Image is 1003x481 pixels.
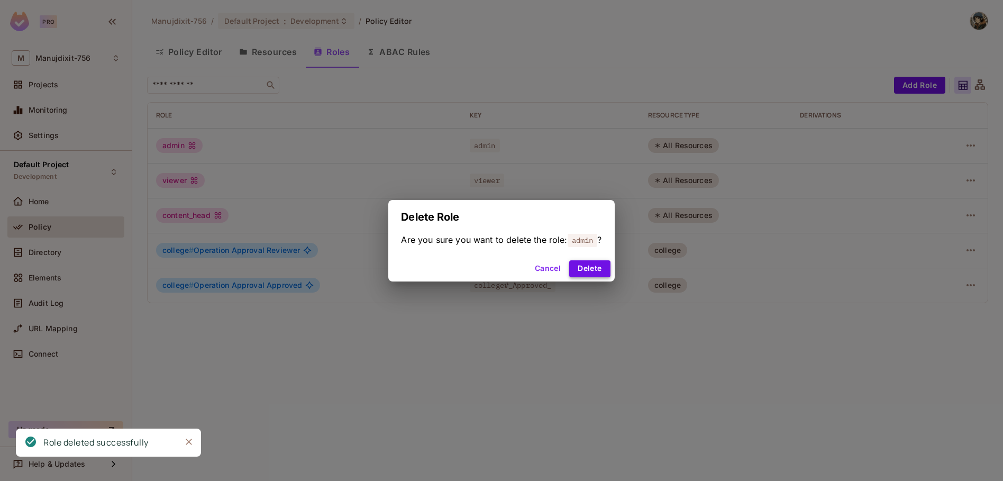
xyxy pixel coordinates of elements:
[43,436,149,449] div: Role deleted successfully
[401,234,601,246] span: Are you sure you want to delete the role: ?
[181,434,197,450] button: Close
[569,260,610,277] button: Delete
[531,260,565,277] button: Cancel
[568,233,598,247] span: admin
[388,200,614,234] h2: Delete Role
